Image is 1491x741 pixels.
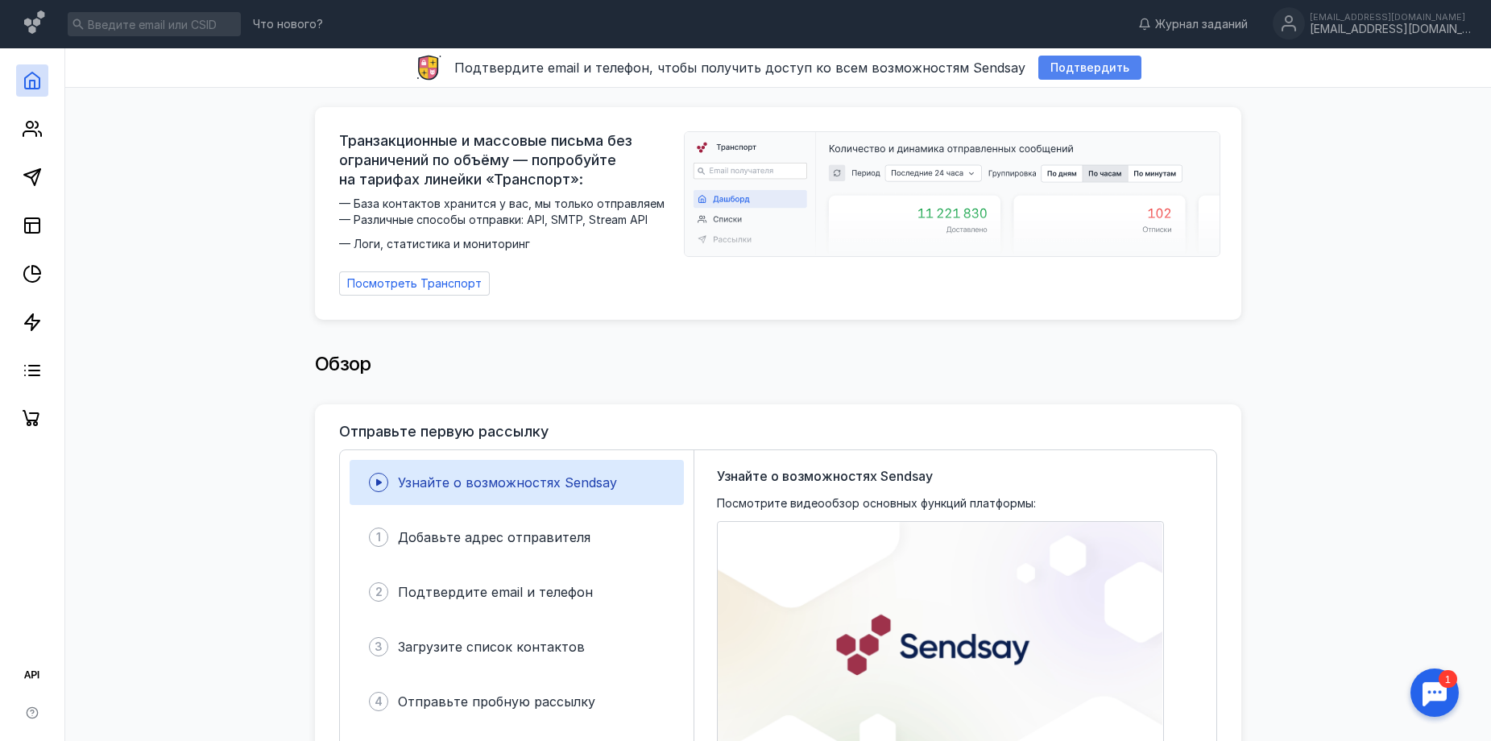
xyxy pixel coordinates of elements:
span: Подтвердить [1050,61,1129,75]
span: Узнайте о возможностях Sendsay [717,466,933,486]
span: Транзакционные и массовые письма без ограничений по объёму — попробуйте на тарифах линейки «Транс... [339,131,674,189]
span: Посмотрите видеообзор основных функций платформы: [717,495,1036,511]
span: Подтвердите email и телефон [398,584,593,600]
a: Посмотреть Транспорт [339,271,490,296]
div: [EMAIL_ADDRESS][DOMAIN_NAME] [1310,12,1471,22]
span: Посмотреть Транспорт [347,277,482,291]
span: Узнайте о возможностях Sendsay [398,474,617,491]
span: Отправьте пробную рассылку [398,693,595,710]
div: [EMAIL_ADDRESS][DOMAIN_NAME] [1310,23,1471,36]
input: Введите email или CSID [68,12,241,36]
span: 1 [376,529,381,545]
span: 3 [375,639,383,655]
img: dashboard-transport-banner [685,132,1220,256]
span: Обзор [315,352,371,375]
a: Что нового? [245,19,331,30]
span: Журнал заданий [1155,16,1248,32]
span: Загрузите список контактов [398,639,585,655]
span: Добавьте адрес отправителя [398,529,590,545]
span: Что нового? [253,19,323,30]
span: 2 [375,584,383,600]
span: 4 [375,693,383,710]
span: — База контактов хранится у вас, мы только отправляем — Различные способы отправки: API, SMTP, St... [339,196,674,252]
span: Подтвердите email и телефон, чтобы получить доступ ко всем возможностям Sendsay [454,60,1025,76]
h3: Отправьте первую рассылку [339,424,549,440]
button: Подтвердить [1038,56,1141,80]
div: 1 [36,10,55,27]
a: Журнал заданий [1130,16,1256,32]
